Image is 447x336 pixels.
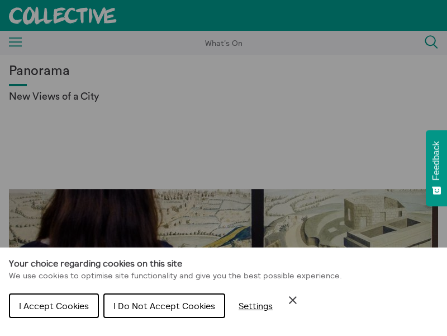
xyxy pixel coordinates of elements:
button: Settings [230,295,282,317]
span: I Do Not Accept Cookies [113,300,215,311]
button: Close Cookie Control [286,293,299,307]
button: I Do Not Accept Cookies [103,293,225,318]
p: We use cookies to optimise site functionality and give you the best possible experience. [9,270,438,282]
span: Settings [239,300,273,311]
button: Feedback - Show survey [426,130,447,206]
span: I Accept Cookies [19,300,89,311]
button: I Accept Cookies [9,293,99,318]
span: Feedback [431,141,441,180]
h1: Your choice regarding cookies on this site [9,256,438,270]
